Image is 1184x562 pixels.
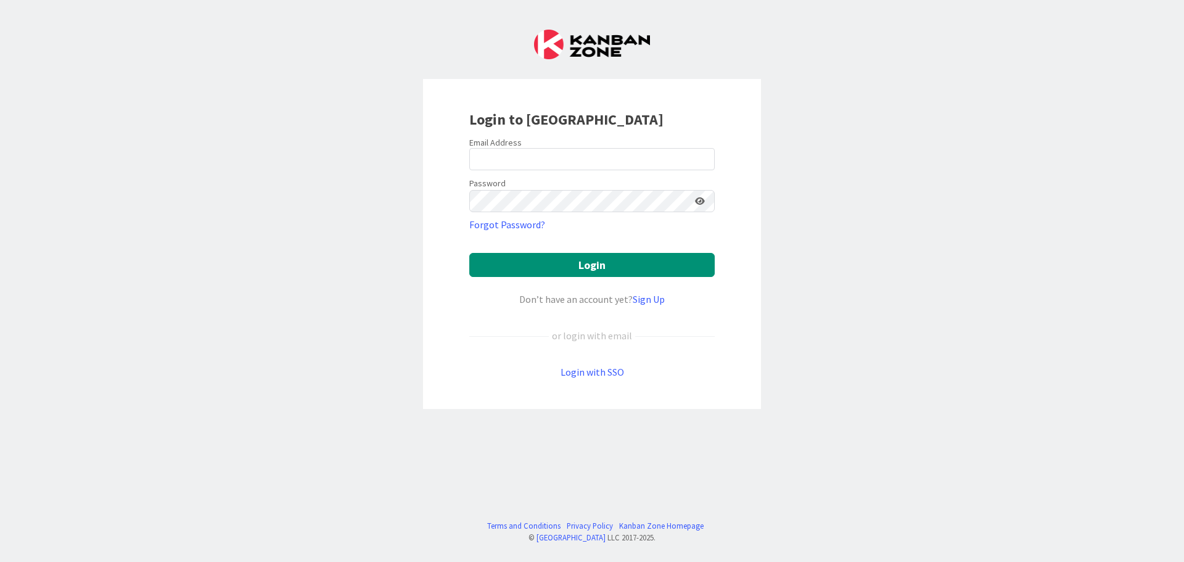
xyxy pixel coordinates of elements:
[469,292,715,307] div: Don’t have an account yet?
[567,520,613,532] a: Privacy Policy
[536,532,606,542] a: [GEOGRAPHIC_DATA]
[534,30,650,59] img: Kanban Zone
[469,217,545,232] a: Forgot Password?
[469,110,664,129] b: Login to [GEOGRAPHIC_DATA]
[549,328,635,343] div: or login with email
[487,520,561,532] a: Terms and Conditions
[561,366,624,378] a: Login with SSO
[469,253,715,277] button: Login
[469,137,522,148] label: Email Address
[481,532,704,543] div: © LLC 2017- 2025 .
[619,520,704,532] a: Kanban Zone Homepage
[633,293,665,305] a: Sign Up
[469,177,506,190] label: Password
